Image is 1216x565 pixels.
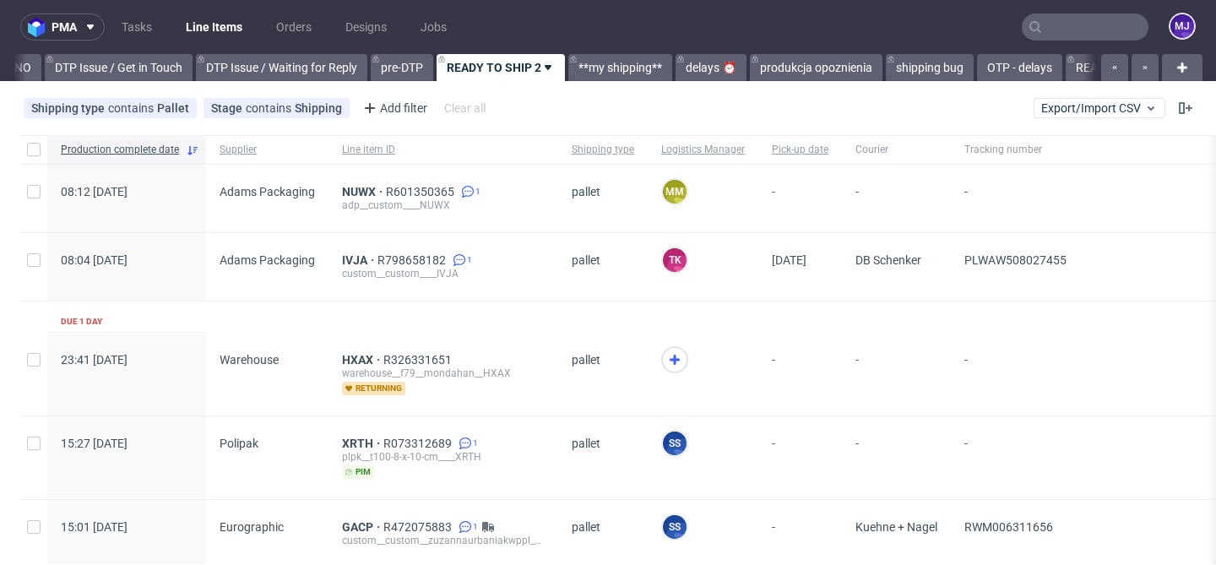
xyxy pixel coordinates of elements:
[855,437,937,479] span: -
[383,520,455,534] a: R472075883
[342,534,545,547] div: custom__custom__zuzannaurbaniakwppl__GACP
[661,143,745,157] span: Logistics Manager
[772,353,828,395] span: -
[1034,98,1165,118] button: Export/Import CSV
[176,14,252,41] a: Line Items
[772,520,828,547] span: -
[772,437,828,479] span: -
[886,54,974,81] a: shipping bug
[61,185,128,198] span: 08:12 [DATE]
[220,353,279,367] span: Warehouse
[246,101,295,115] span: contains
[342,450,545,464] div: plpk__t100-8-x-10-cm____XRTH
[356,95,431,122] div: Add filter
[157,101,189,115] div: Pallet
[441,96,489,120] div: Clear all
[342,353,383,367] a: HXAX
[342,185,386,198] a: NUWX
[572,520,634,547] span: pallet
[855,185,937,212] span: -
[108,101,157,115] span: contains
[335,14,397,41] a: Designs
[377,253,449,267] a: R798658182
[455,437,478,450] a: 1
[663,248,687,272] figcaption: TK
[572,353,634,395] span: pallet
[855,353,937,395] span: -
[572,185,634,212] span: pallet
[855,253,937,280] span: DB Schenker
[855,520,937,547] span: Kuehne + Nagel
[572,437,634,479] span: pallet
[855,143,937,157] span: Courier
[342,437,383,450] a: XRTH
[772,143,828,157] span: Pick-up date
[1170,14,1194,38] figcaption: MJ
[31,101,108,115] span: Shipping type
[61,437,128,450] span: 15:27 [DATE]
[342,465,374,479] span: pim
[61,253,128,267] span: 08:04 [DATE]
[772,253,806,267] span: [DATE]
[220,185,315,198] span: Adams Packaging
[342,143,545,157] span: Line item ID
[964,253,1067,267] span: PLWAW508027455
[964,520,1053,534] span: RWM006311656
[61,315,102,329] div: Due 1 day
[342,253,377,267] a: IVJA
[342,520,383,534] a: GACP
[342,367,545,380] div: warehouse__f79__mondahan__HXAX
[437,54,565,81] a: READY TO SHIP 2
[386,185,458,198] a: R601350365
[196,54,367,81] a: DTP Issue / Waiting for Reply
[663,515,687,539] figcaption: SS
[45,54,193,81] a: DTP Issue / Get in Touch
[572,143,634,157] span: Shipping type
[342,198,545,212] div: adp__custom____NUWX
[211,101,246,115] span: Stage
[61,520,128,534] span: 15:01 [DATE]
[220,437,258,450] span: Polipak
[663,180,687,204] figcaption: MM
[383,353,455,367] a: R326331651
[220,520,284,534] span: Eurographic
[475,185,480,198] span: 1
[61,143,179,157] span: Production complete date
[772,185,828,212] span: -
[572,253,634,280] span: pallet
[220,143,315,157] span: Supplier
[473,520,478,534] span: 1
[977,54,1062,81] a: OTP - delays
[1041,101,1158,115] span: Export/Import CSV
[220,253,315,267] span: Adams Packaging
[750,54,882,81] a: produkcja opoznienia
[20,14,105,41] button: pma
[458,185,480,198] a: 1
[266,14,322,41] a: Orders
[1066,54,1169,81] a: READY TO SHIP
[295,101,342,115] div: Shipping
[676,54,746,81] a: delays ⏰
[383,437,455,450] a: R073312689
[410,14,457,41] a: Jobs
[52,21,77,33] span: pma
[61,353,128,367] span: 23:41 [DATE]
[449,253,472,267] a: 1
[342,267,545,280] div: custom__custom____IVJA
[342,382,405,395] span: returning
[371,54,433,81] a: pre-DTP
[111,14,162,41] a: Tasks
[455,520,478,534] a: 1
[663,432,687,455] figcaption: SS
[28,18,52,37] img: logo
[473,437,478,450] span: 1
[467,253,472,267] span: 1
